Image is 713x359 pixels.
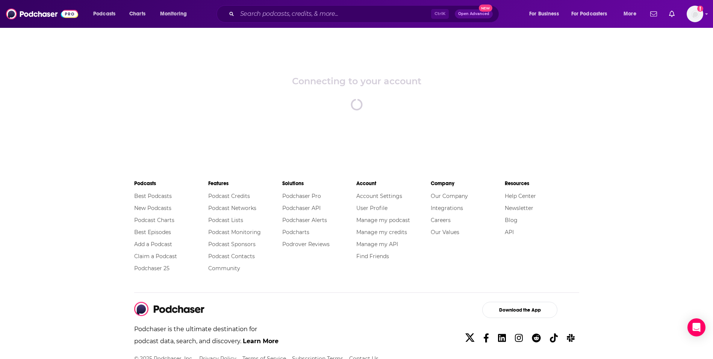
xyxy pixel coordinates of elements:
[618,8,646,20] button: open menu
[134,229,171,236] a: Best Episodes
[356,217,410,224] a: Manage my podcast
[431,9,449,19] span: Ctrl K
[243,338,279,345] a: Learn More
[237,8,431,20] input: Search podcasts, credits, & more...
[208,205,256,211] a: Podcast Networks
[505,205,533,211] a: Newsletter
[356,241,398,248] a: Manage my API
[282,205,321,211] a: Podchaser API
[6,7,78,21] img: Podchaser - Follow, Share and Rate Podcasts
[505,229,514,236] a: API
[547,330,561,347] a: TikTok
[356,205,388,211] a: User Profile
[495,330,509,347] a: Linkedin
[571,9,607,19] span: For Podcasters
[129,9,145,19] span: Charts
[687,6,703,22] img: User Profile
[564,330,578,347] a: Slack
[356,193,402,199] a: Account Settings
[512,330,526,347] a: Instagram
[687,6,703,22] button: Show profile menu
[134,205,171,211] a: New Podcasts
[462,330,477,347] a: X/Twitter
[282,177,356,190] li: Solutions
[282,241,330,248] a: Podrover Reviews
[155,8,197,20] button: open menu
[505,193,536,199] a: Help Center
[134,241,172,248] a: Add a Podcast
[431,229,459,236] a: Our Values
[292,76,421,87] div: Connecting to your account
[624,9,636,19] span: More
[208,177,282,190] li: Features
[134,217,174,224] a: Podcast Charts
[282,217,327,224] a: Podchaser Alerts
[461,302,579,318] a: Download the App
[666,8,678,20] a: Show notifications dropdown
[208,193,250,199] a: Podcast Credits
[529,9,559,19] span: For Business
[356,177,430,190] li: Account
[88,8,125,20] button: open menu
[687,6,703,22] span: Logged in as egilfenbaum
[480,330,492,347] a: Facebook
[431,193,468,199] a: Our Company
[282,229,309,236] a: Podcharts
[134,177,208,190] li: Podcasts
[208,265,240,272] a: Community
[431,217,451,224] a: Careers
[647,8,660,20] a: Show notifications dropdown
[356,253,389,260] a: Find Friends
[482,302,557,318] button: Download the App
[208,217,243,224] a: Podcast Lists
[431,177,505,190] li: Company
[134,253,177,260] a: Claim a Podcast
[687,318,705,336] div: Open Intercom Messenger
[505,217,518,224] a: Blog
[134,193,172,199] a: Best Podcasts
[224,5,506,23] div: Search podcasts, credits, & more...
[479,5,492,12] span: New
[93,9,115,19] span: Podcasts
[455,9,493,18] button: Open AdvancedNew
[524,8,568,20] button: open menu
[431,205,463,211] a: Integrations
[124,8,150,20] a: Charts
[208,253,255,260] a: Podcast Contacts
[134,302,205,316] img: Podchaser - Follow, Share and Rate Podcasts
[208,241,256,248] a: Podcast Sponsors
[566,8,618,20] button: open menu
[529,330,544,347] a: Reddit
[356,229,407,236] a: Manage my credits
[160,9,187,19] span: Monitoring
[134,323,280,353] p: Podchaser is the ultimate destination for podcast data, search, and discovery.
[208,229,261,236] a: Podcast Monitoring
[505,177,579,190] li: Resources
[282,193,321,199] a: Podchaser Pro
[458,12,489,16] span: Open Advanced
[134,265,170,272] a: Podchaser 25
[697,6,703,12] svg: Add a profile image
